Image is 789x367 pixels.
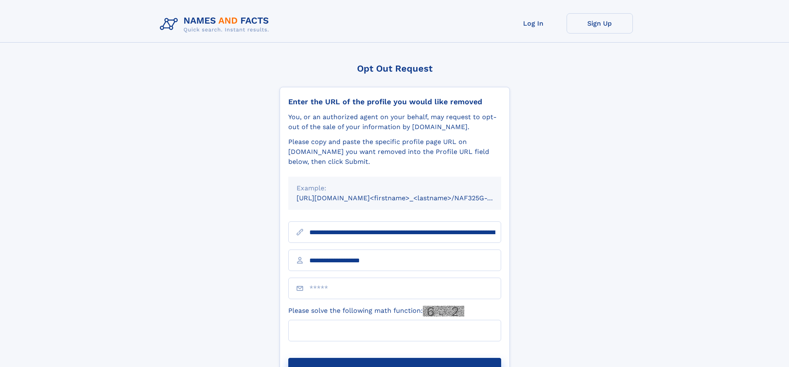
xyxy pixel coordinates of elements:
[297,194,517,202] small: [URL][DOMAIN_NAME]<firstname>_<lastname>/NAF325G-xxxxxxxx
[500,13,567,34] a: Log In
[567,13,633,34] a: Sign Up
[288,97,501,106] div: Enter the URL of the profile you would like removed
[157,13,276,36] img: Logo Names and Facts
[288,112,501,132] div: You, or an authorized agent on your behalf, may request to opt-out of the sale of your informatio...
[288,137,501,167] div: Please copy and paste the specific profile page URL on [DOMAIN_NAME] you want removed into the Pr...
[297,183,493,193] div: Example:
[288,306,464,317] label: Please solve the following math function:
[280,63,510,74] div: Opt Out Request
